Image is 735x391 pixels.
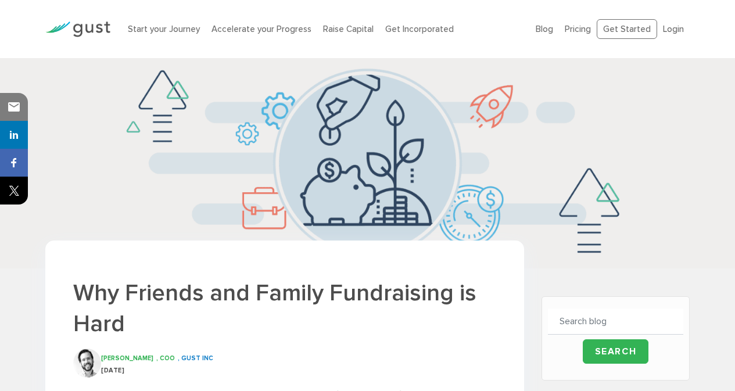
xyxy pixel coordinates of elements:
[211,24,311,34] a: Accelerate your Progress
[73,278,496,339] h1: Why Friends and Family Fundraising is Hard
[663,24,684,34] a: Login
[101,354,153,362] span: [PERSON_NAME]
[178,354,213,362] span: , Gust INC
[156,354,175,362] span: , COO
[45,21,110,37] img: Gust Logo
[128,24,200,34] a: Start your Journey
[101,367,124,374] span: [DATE]
[548,309,683,335] input: Search blog
[583,339,649,364] input: Search
[597,19,657,40] a: Get Started
[385,24,454,34] a: Get Incorporated
[565,24,591,34] a: Pricing
[536,24,553,34] a: Blog
[73,349,101,378] img: Ryan Nash
[323,24,374,34] a: Raise Capital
